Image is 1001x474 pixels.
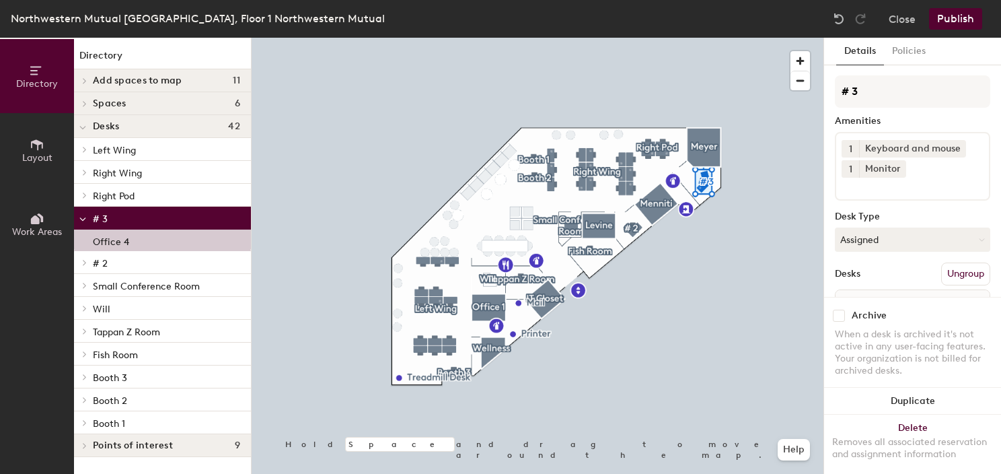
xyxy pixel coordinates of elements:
[836,38,884,65] button: Details
[889,8,916,30] button: Close
[852,310,887,321] div: Archive
[941,292,987,316] span: Sticker
[884,38,934,65] button: Policies
[93,232,129,248] p: Office 4
[824,415,1001,474] button: DeleteRemoves all associated reservation and assignment information
[93,98,126,109] span: Spaces
[11,10,385,27] div: Northwestern Mutual [GEOGRAPHIC_DATA], Floor 1 Northwestern Mutual
[235,98,240,109] span: 6
[93,213,108,225] span: # 3
[835,116,990,127] div: Amenities
[778,439,810,461] button: Help
[93,372,127,384] span: Booth 3
[854,12,867,26] img: Redo
[22,152,52,164] span: Layout
[849,162,852,176] span: 1
[832,12,846,26] img: Undo
[842,140,859,158] button: 1
[93,281,200,292] span: Small Conference Room
[12,226,62,238] span: Work Areas
[859,140,966,158] div: Keyboard and mouse
[849,142,852,156] span: 1
[929,8,982,30] button: Publish
[941,263,990,285] button: Ungroup
[93,304,110,315] span: Will
[835,329,990,377] div: When a desk is archived it's not active in any user-facing features. Your organization is not bil...
[93,440,173,451] span: Points of interest
[228,121,240,132] span: 42
[93,191,135,202] span: Right Pod
[824,388,1001,415] button: Duplicate
[74,48,251,69] h1: Directory
[835,211,990,222] div: Desk Type
[93,145,136,156] span: Left Wing
[859,160,906,178] div: Monitor
[835,228,990,252] button: Assigned
[93,349,138,361] span: Fish Room
[93,258,108,269] span: # 2
[93,418,125,430] span: Booth 1
[235,440,240,451] span: 9
[16,78,58,90] span: Directory
[838,292,879,316] span: Name
[93,121,119,132] span: Desks
[93,395,127,407] span: Booth 2
[835,269,860,279] div: Desks
[842,160,859,178] button: 1
[93,75,182,86] span: Add spaces to map
[93,327,160,338] span: Tappan Z Room
[233,75,240,86] span: 11
[93,168,142,179] span: Right Wing
[832,436,993,461] div: Removes all associated reservation and assignment information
